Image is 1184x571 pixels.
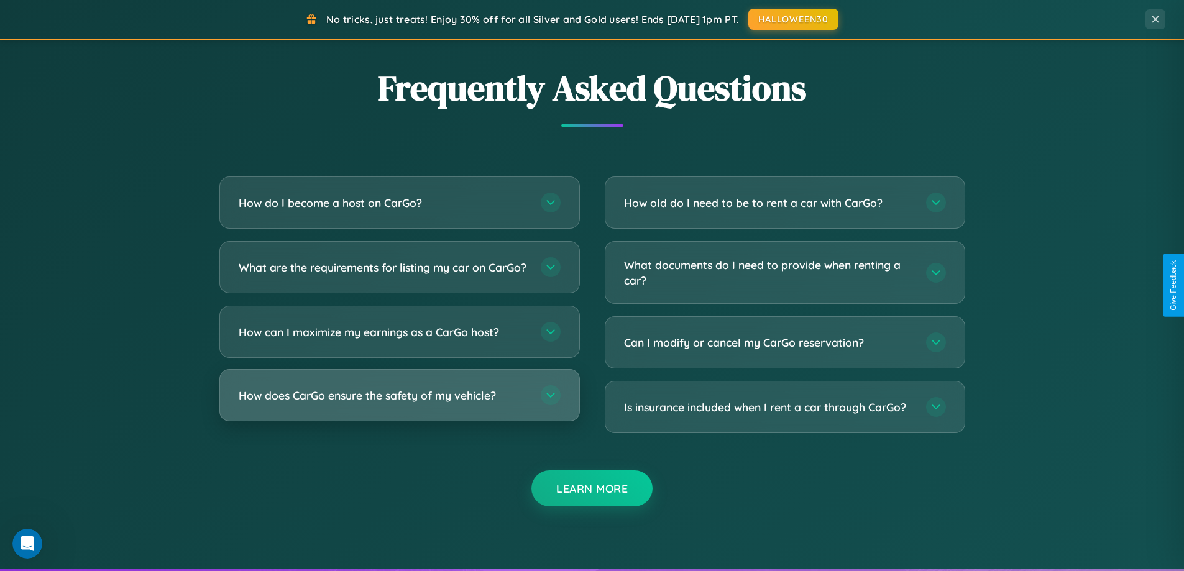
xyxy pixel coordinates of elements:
button: HALLOWEEN30 [748,9,838,30]
h3: Can I modify or cancel my CarGo reservation? [624,335,914,350]
div: Give Feedback [1169,260,1178,311]
h3: What documents do I need to provide when renting a car? [624,257,914,288]
h2: Frequently Asked Questions [219,64,965,112]
h3: Is insurance included when I rent a car through CarGo? [624,400,914,415]
button: Learn More [531,470,653,506]
h3: How do I become a host on CarGo? [239,195,528,211]
h3: How does CarGo ensure the safety of my vehicle? [239,388,528,403]
span: No tricks, just treats! Enjoy 30% off for all Silver and Gold users! Ends [DATE] 1pm PT. [326,13,739,25]
h3: What are the requirements for listing my car on CarGo? [239,260,528,275]
h3: How old do I need to be to rent a car with CarGo? [624,195,914,211]
h3: How can I maximize my earnings as a CarGo host? [239,324,528,340]
iframe: Intercom live chat [12,529,42,559]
